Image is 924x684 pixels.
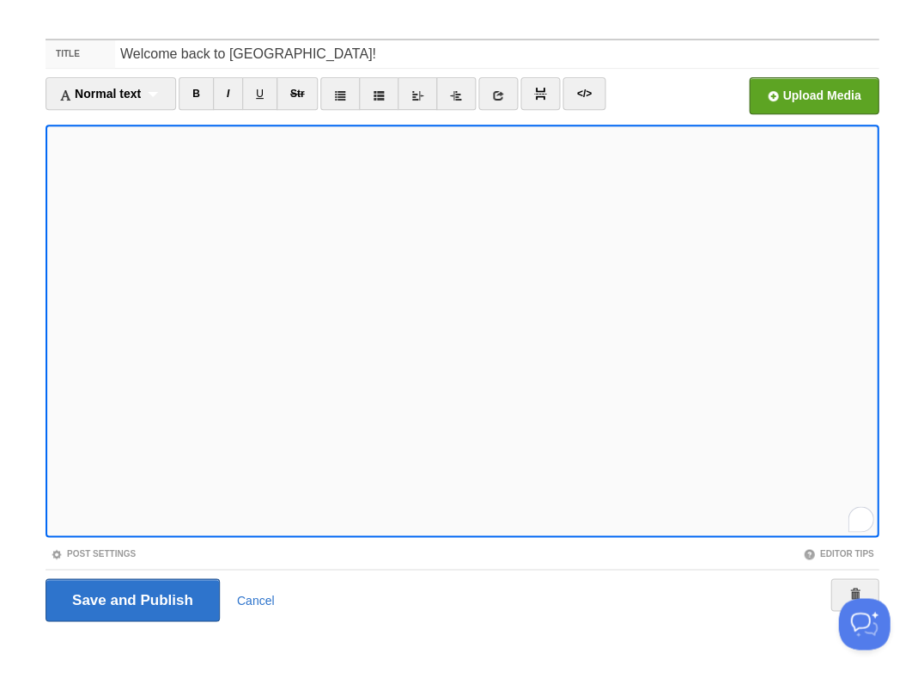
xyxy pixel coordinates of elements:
[59,87,141,101] span: Normal text
[803,548,873,558] a: Editor Tips
[290,88,305,100] del: Str
[213,77,243,110] a: I
[242,77,277,110] a: U
[46,40,115,68] label: Title
[179,77,214,110] a: B
[534,88,546,100] img: pagebreak-icon.png
[277,77,319,110] a: Str
[838,598,890,650] iframe: Help Scout Beacon - Open
[46,578,220,621] input: Save and Publish
[562,77,605,110] a: </>
[51,548,136,558] a: Post Settings
[237,593,275,607] a: Cancel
